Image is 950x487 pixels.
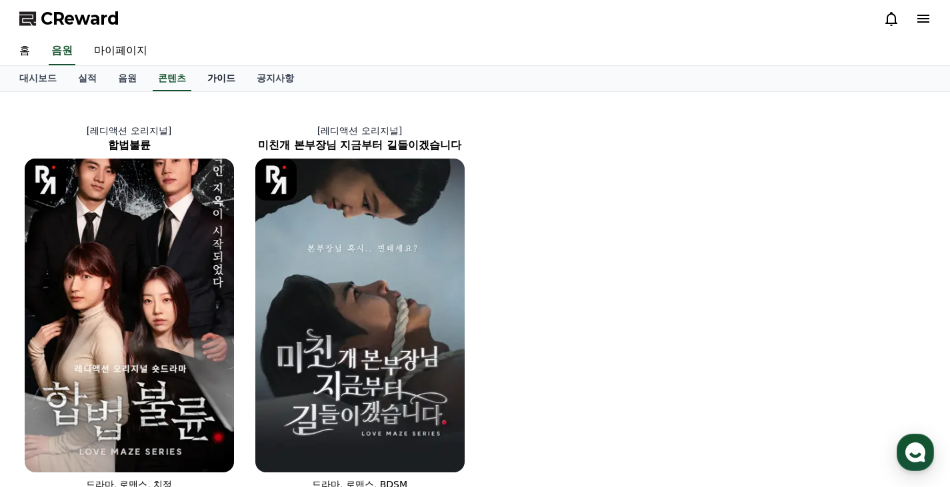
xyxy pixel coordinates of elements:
[9,37,41,65] a: 홈
[107,66,147,91] a: 음원
[4,376,88,410] a: 홈
[25,159,234,472] img: 합법불륜
[246,66,305,91] a: 공지사항
[25,159,67,201] img: [object Object] Logo
[245,137,475,153] h2: 미친개 본부장님 지금부터 길들이겠습니다
[14,124,245,137] p: [레디액션 오리지널]
[9,66,67,91] a: 대시보드
[122,397,138,408] span: 대화
[245,124,475,137] p: [레디액션 오리지널]
[197,66,246,91] a: 가이드
[255,159,465,472] img: 미친개 본부장님 지금부터 길들이겠습니다
[172,376,256,410] a: 설정
[83,37,158,65] a: 마이페이지
[206,396,222,407] span: 설정
[67,66,107,91] a: 실적
[41,8,119,29] span: CReward
[42,396,50,407] span: 홈
[88,376,172,410] a: 대화
[49,37,75,65] a: 음원
[255,159,297,201] img: [object Object] Logo
[153,66,191,91] a: 콘텐츠
[19,8,119,29] a: CReward
[14,137,245,153] h2: 합법불륜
